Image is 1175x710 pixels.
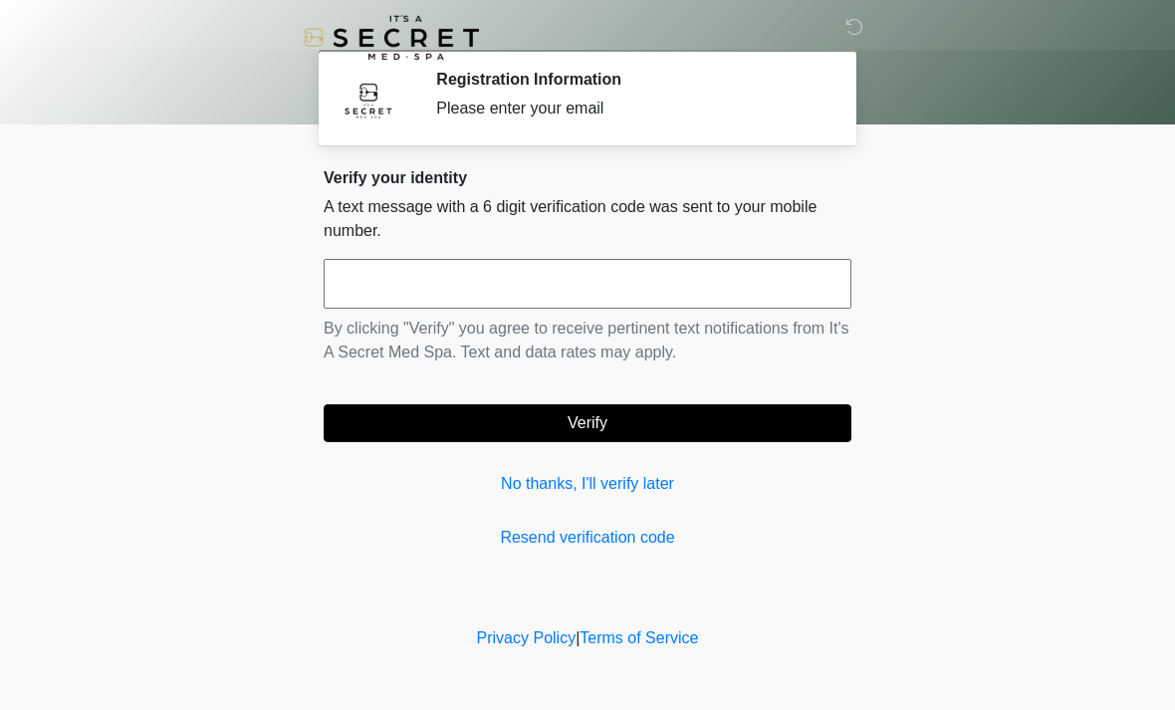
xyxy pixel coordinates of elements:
[324,472,851,496] a: No thanks, I'll verify later
[339,70,398,129] img: Agent Avatar
[324,168,851,187] h2: Verify your identity
[580,629,698,646] a: Terms of Service
[576,629,580,646] a: |
[324,317,851,364] p: By clicking "Verify" you agree to receive pertinent text notifications from It's A Secret Med Spa...
[324,195,851,243] p: A text message with a 6 digit verification code was sent to your mobile number.
[304,15,479,60] img: It's A Secret Med Spa Logo
[324,404,851,442] button: Verify
[436,97,822,120] div: Please enter your email
[436,70,822,89] h2: Registration Information
[477,629,577,646] a: Privacy Policy
[324,526,851,550] a: Resend verification code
